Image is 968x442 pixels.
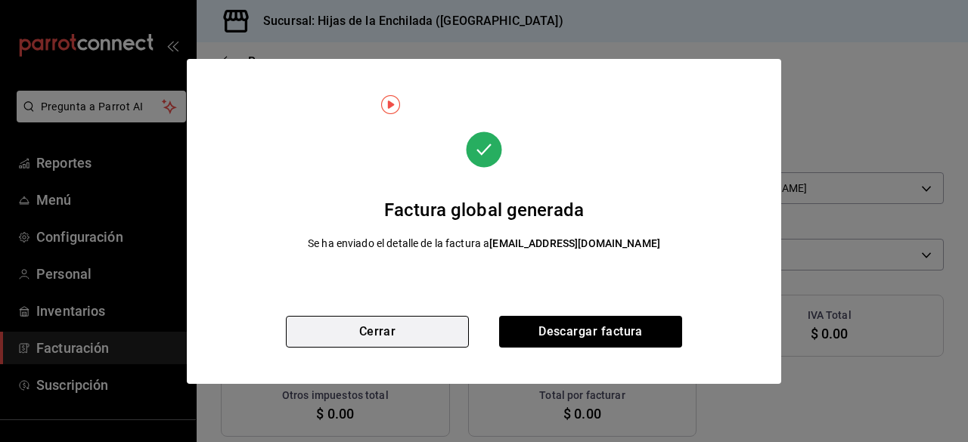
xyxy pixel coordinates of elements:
div: Factura global generada [308,196,660,224]
div: Se ha enviado el detalle de la factura a [308,236,660,252]
button: Cerrar [286,316,469,348]
img: Tooltip marker [381,95,400,114]
strong: [EMAIL_ADDRESS][DOMAIN_NAME] [489,237,660,249]
button: Descargar factura [499,316,682,348]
